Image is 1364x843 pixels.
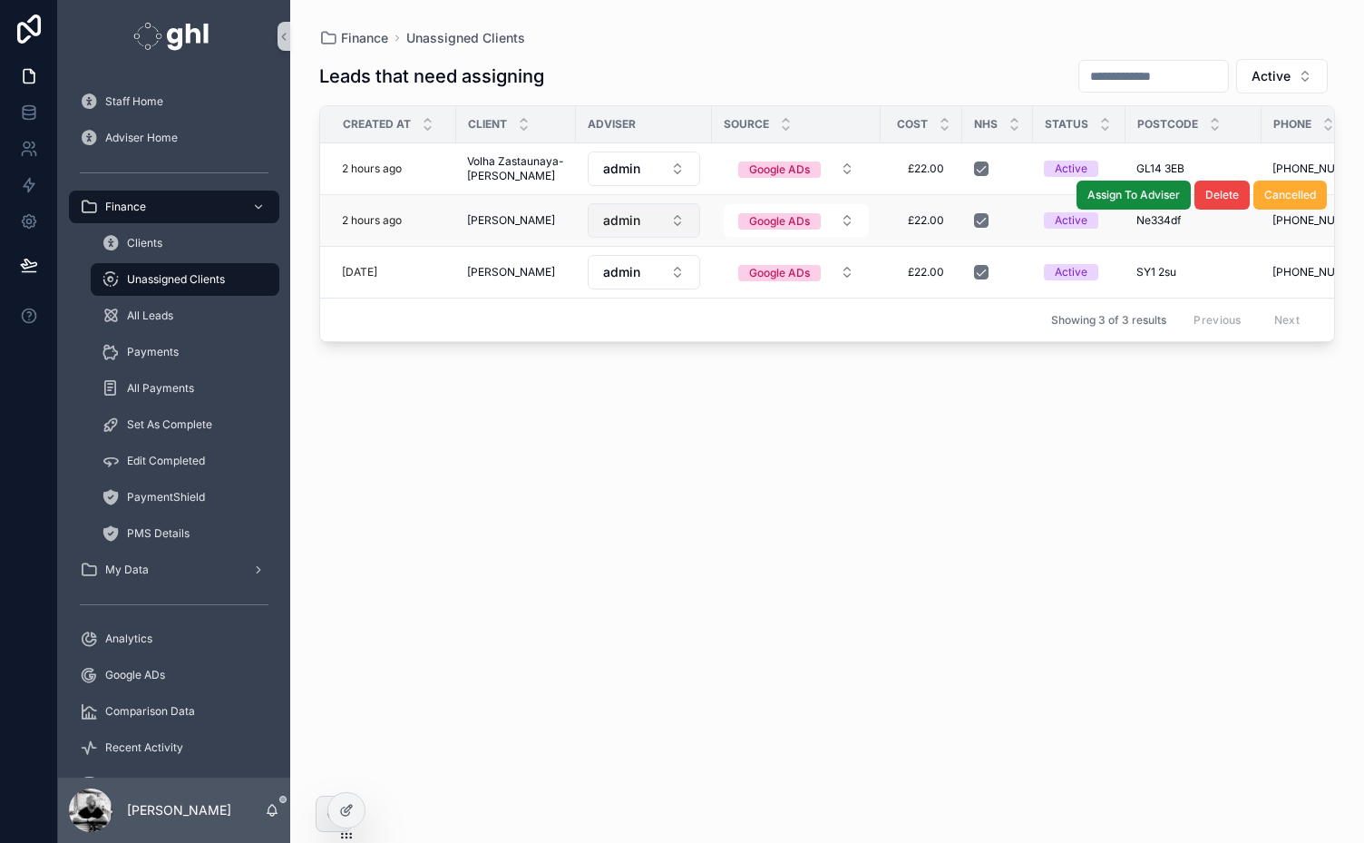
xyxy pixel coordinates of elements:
span: admin [603,263,640,281]
a: All Leads [91,299,279,332]
a: Active [1044,212,1115,229]
span: Set As Complete [127,417,212,432]
p: 2 hours ago [342,213,402,228]
a: Select Button [587,202,701,239]
a: Edit Completed [91,445,279,477]
span: NHS [974,117,998,132]
a: Volha Zastaunaya-[PERSON_NAME] [467,154,565,183]
span: [PERSON_NAME] [467,265,555,279]
a: [PERSON_NAME] [467,265,565,279]
button: Select Button [724,152,869,185]
a: Payments [91,336,279,368]
span: Edit Completed [127,454,205,468]
a: All Payments [91,372,279,405]
a: Select Button [587,254,701,290]
a: Recent Activity [69,731,279,764]
a: Clients [91,227,279,260]
span: Postcode [1137,117,1198,132]
a: Unassigned Clients [91,263,279,296]
span: Delete [1205,188,1239,202]
span: Created at [343,117,411,132]
a: Select Button [723,152,870,186]
span: Payments [127,345,179,359]
span: My Data [105,563,149,577]
span: Data Integrity [105,777,175,791]
button: Select Button [588,203,700,238]
button: Assign To Adviser [1077,181,1191,210]
div: Google ADs [749,265,810,281]
span: admin [603,211,640,230]
span: Cost [897,117,928,132]
span: Showing 3 of 3 results [1051,313,1166,328]
span: Ne334df [1136,213,1181,228]
span: Cancelled [1264,188,1316,202]
button: Select Button [1236,59,1328,93]
a: £22.00 [891,154,951,183]
span: Comparison Data [105,704,195,719]
span: All Payments [127,381,194,396]
div: Google ADs [749,213,810,230]
a: Set As Complete [91,408,279,441]
p: [PERSON_NAME] [127,801,231,819]
span: Assign To Adviser [1087,188,1180,202]
span: admin [603,160,640,178]
span: [PERSON_NAME] [467,213,555,228]
div: Active [1055,212,1087,229]
a: PMS Details [91,517,279,550]
span: Clients [127,236,162,250]
a: Comparison Data [69,695,279,728]
a: £22.00 [891,206,951,235]
span: Adviser Home [105,131,178,145]
p: 2 hours ago [342,162,402,176]
a: [DATE] [342,265,445,279]
a: Adviser Home [69,122,279,154]
span: PMS Details [127,526,190,541]
span: Analytics [105,632,152,646]
a: [PERSON_NAME] [467,213,565,228]
span: Source [724,117,769,132]
a: My Data [69,554,279,586]
span: GL14 3EB [1136,162,1184,176]
a: Select Button [587,151,701,187]
h1: Leads that need assigning [319,64,544,89]
a: PaymentShield [91,481,279,514]
span: Finance [341,29,388,47]
a: £22.00 [891,258,951,287]
a: Analytics [69,622,279,655]
button: Select Button [588,152,700,186]
a: 2 hours ago [342,213,445,228]
span: Finance [105,200,146,214]
button: Delete [1194,181,1250,210]
a: Select Button [723,203,870,238]
div: Active [1055,161,1087,177]
button: Select Button [724,256,869,289]
span: £22.00 [899,213,944,228]
a: Data Integrity [69,768,279,800]
span: Client [468,117,507,132]
span: Phone [1273,117,1311,132]
a: 2 hours ago [342,162,445,176]
a: Google ADs [69,659,279,691]
span: Active [1252,67,1291,85]
span: PaymentShield [127,490,205,505]
span: SY1 2su [1136,265,1176,279]
span: Adviser [588,117,636,132]
a: Staff Home [69,85,279,118]
p: [DATE] [342,265,377,279]
span: Staff Home [105,94,163,109]
a: Finance [69,191,279,223]
span: All Leads [127,309,173,323]
div: Active [1055,264,1087,280]
div: Google ADs [749,162,810,178]
a: Ne334df [1136,213,1251,228]
a: Finance [319,29,388,47]
span: Status [1045,117,1088,132]
button: Select Button [724,204,869,237]
button: Select Button [588,255,700,289]
a: Unassigned Clients [406,29,525,47]
span: Recent Activity [105,740,183,755]
a: GL14 3EB [1136,162,1251,176]
span: £22.00 [899,265,944,279]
